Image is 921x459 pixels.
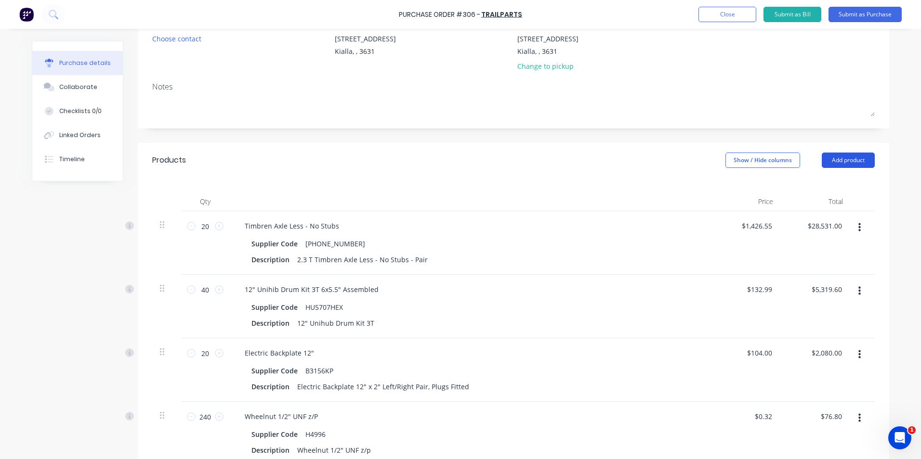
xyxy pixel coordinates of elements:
[32,75,123,99] button: Collaborate
[302,237,369,251] div: [PHONE_NUMBER]
[293,443,375,457] div: Wheelnut 1/2" UNF z/p
[293,380,473,394] div: Electric Backplate 12" x 2" Left/Right Pair, Plugs Fitted
[822,153,875,168] button: Add product
[248,443,293,457] div: Description
[237,409,326,423] div: Wheelnut 1/2" UNF z/P
[302,300,347,314] div: HU5707HEX
[248,237,302,251] div: Supplier Code
[888,426,911,449] iframe: Intercom live chat
[32,51,123,75] button: Purchase details
[59,83,97,91] div: Collaborate
[248,380,293,394] div: Description
[248,427,302,441] div: Supplier Code
[237,346,322,360] div: Electric Backplate 12"
[908,426,916,434] span: 1
[302,427,329,441] div: H4996
[248,300,302,314] div: Supplier Code
[698,7,756,22] button: Close
[248,253,293,267] div: Description
[763,7,821,22] button: Submit as Bill
[59,131,101,140] div: Linked Orders
[829,7,902,22] button: Submit as Purchase
[781,192,851,211] div: Total
[711,192,781,211] div: Price
[152,81,875,92] div: Notes
[32,147,123,171] button: Timeline
[32,99,123,123] button: Checklists 0/0
[152,34,201,44] div: Choose contact
[19,7,34,22] img: Factory
[248,364,302,378] div: Supplier Code
[293,316,378,330] div: 12" Unihub Drum Kit 3T
[481,10,522,19] a: Trailparts
[181,192,229,211] div: Qty
[725,153,800,168] button: Show / Hide columns
[293,253,432,267] div: 2.3 T Timbren Axle Less - No Stubs - Pair
[335,46,396,56] div: Kialla, , 3631
[59,155,85,164] div: Timeline
[302,364,337,378] div: B3156KP
[237,282,386,296] div: 12" Unihib Drum Kit 3T 6x5.5" Assembled
[517,34,579,44] div: [STREET_ADDRESS]
[517,46,579,56] div: Kialla, , 3631
[399,10,480,20] div: Purchase Order #306 -
[152,154,186,166] div: Products
[59,59,111,67] div: Purchase details
[237,219,347,233] div: Timbren Axle Less - No Stubs
[517,61,579,71] div: Change to pickup
[32,123,123,147] button: Linked Orders
[59,107,102,115] div: Checklists 0/0
[335,34,396,44] div: [STREET_ADDRESS]
[248,316,293,330] div: Description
